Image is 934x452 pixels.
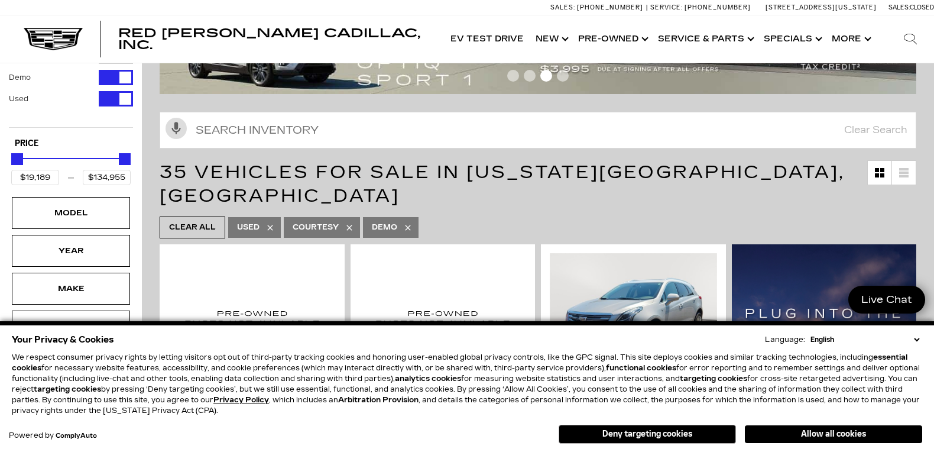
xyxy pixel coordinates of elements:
[12,311,130,343] div: MileageMileage
[372,220,397,235] span: Demo
[550,4,575,11] span: Sales:
[41,206,100,219] div: Model
[868,161,891,185] a: Grid View
[119,153,131,165] div: Maximum Price
[359,253,527,382] img: 2019 Cadillac XT4 AWD Sport
[652,15,758,63] a: Service & Parts
[12,352,922,416] p: We respect consumer privacy rights by letting visitors opt out of third-party tracking cookies an...
[11,149,131,185] div: Price
[9,6,133,127] div: Filter by Vehicle Type
[766,4,877,11] a: [STREET_ADDRESS][US_STATE]
[758,15,826,63] a: Specials
[293,220,339,235] span: Courtesy
[41,320,100,333] div: Mileage
[530,15,572,63] a: New
[910,4,934,11] span: Closed
[166,118,187,139] svg: Click to toggle on voice search
[646,4,754,11] a: Service: [PHONE_NUMBER]
[41,244,100,257] div: Year
[445,15,530,63] a: EV Test Drive
[118,27,433,51] a: Red [PERSON_NAME] Cadillac, Inc.
[606,364,676,372] strong: functional cookies
[540,70,552,82] span: Go to slide 3
[168,253,336,382] img: 2020 Cadillac XT4 Premium Luxury
[56,432,97,440] a: ComplyAuto
[11,170,59,185] input: Minimum
[559,425,736,444] button: Deny targeting cookies
[12,273,130,305] div: MakeMake
[577,4,643,11] span: [PHONE_NUMBER]
[848,286,925,314] a: Live Chat
[685,4,751,11] span: [PHONE_NUMBER]
[9,93,28,105] label: Used
[855,293,918,306] span: Live Chat
[338,396,419,404] strong: Arbitration Provision
[24,28,83,50] img: Cadillac Dark Logo with Cadillac White Text
[9,72,31,83] label: Demo
[160,112,916,148] input: Search Inventory
[826,15,875,63] button: More
[12,197,130,229] div: ModelModel
[213,396,269,404] a: Privacy Policy
[34,385,101,393] strong: targeting cookies
[524,70,536,82] span: Go to slide 2
[572,15,652,63] a: Pre-Owned
[557,70,569,82] span: Go to slide 4
[507,70,519,82] span: Go to slide 1
[11,153,23,165] div: Minimum Price
[550,253,717,379] img: 2018 Cadillac XT5 Premium Luxury AWD
[745,425,922,443] button: Allow all cookies
[650,4,683,11] span: Service:
[888,4,910,11] span: Sales:
[160,162,845,206] span: 35 Vehicles for Sale in [US_STATE][GEOGRAPHIC_DATA], [GEOGRAPHIC_DATA]
[83,170,131,185] input: Maximum
[237,220,260,235] span: Used
[12,235,130,267] div: YearYear
[118,26,420,52] span: Red [PERSON_NAME] Cadillac, Inc.
[765,336,805,343] div: Language:
[169,220,216,235] span: Clear All
[12,331,114,348] span: Your Privacy & Cookies
[550,4,646,11] a: Sales: [PHONE_NUMBER]
[807,334,922,345] select: Language Select
[41,282,100,295] div: Make
[680,374,747,383] strong: targeting cookies
[395,374,461,383] strong: analytics cookies
[15,138,127,149] h5: Price
[9,432,97,440] div: Powered by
